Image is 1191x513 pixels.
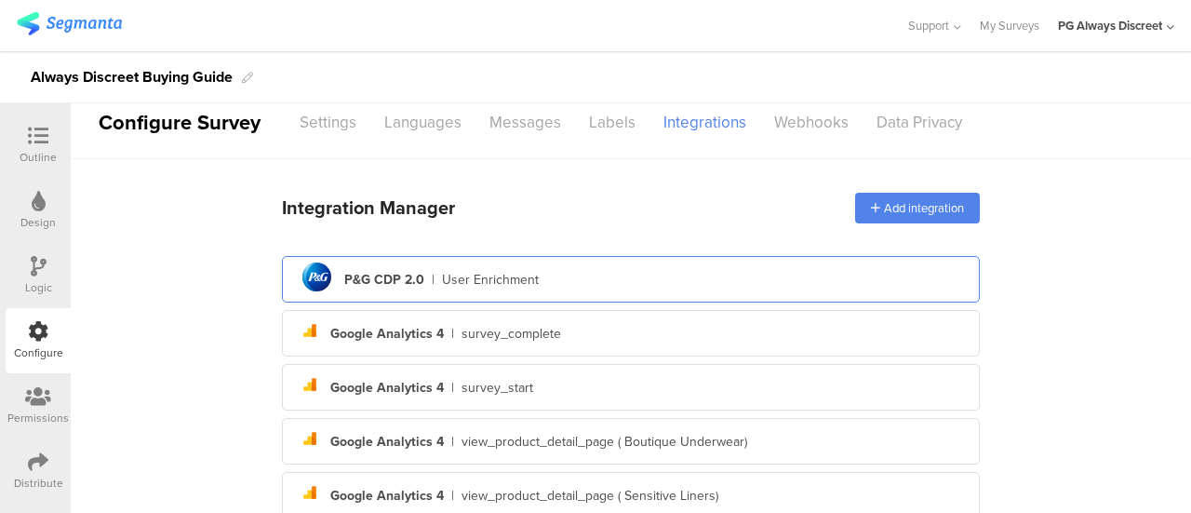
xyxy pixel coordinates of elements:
[760,106,863,139] div: Webhooks
[462,486,718,506] div: view_product_detail_page ( Sensitive Liners)
[432,270,435,290] div: |
[330,486,444,506] div: Google Analytics 4
[462,432,747,452] div: view_product_detail_page ( Boutique Underwear)
[330,432,444,452] div: Google Analytics 4
[462,324,561,344] div: survey_complete
[330,378,444,398] div: Google Analytics 4
[451,486,454,506] div: |
[855,193,980,223] div: Add integration
[475,106,575,139] div: Messages
[14,344,63,361] div: Configure
[286,106,370,139] div: Settings
[31,62,233,92] div: Always Discreet Buying Guide
[649,106,760,139] div: Integrations
[462,378,533,398] div: survey_start
[14,475,63,492] div: Distribute
[17,12,122,35] img: segmanta logo
[908,17,949,34] span: Support
[451,378,454,398] div: |
[71,107,285,138] div: Configure Survey
[282,194,455,222] div: Integration Manager
[451,324,454,344] div: |
[863,106,976,139] div: Data Privacy
[575,106,649,139] div: Labels
[20,214,56,231] div: Design
[330,324,444,344] div: Google Analytics 4
[442,270,539,290] div: User Enrichment
[451,432,454,452] div: |
[7,410,69,426] div: Permissions
[344,270,424,290] div: P&G CDP 2.0
[370,106,475,139] div: Languages
[20,149,57,166] div: Outline
[25,279,52,296] div: Logic
[1058,17,1162,34] div: PG Always Discreet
